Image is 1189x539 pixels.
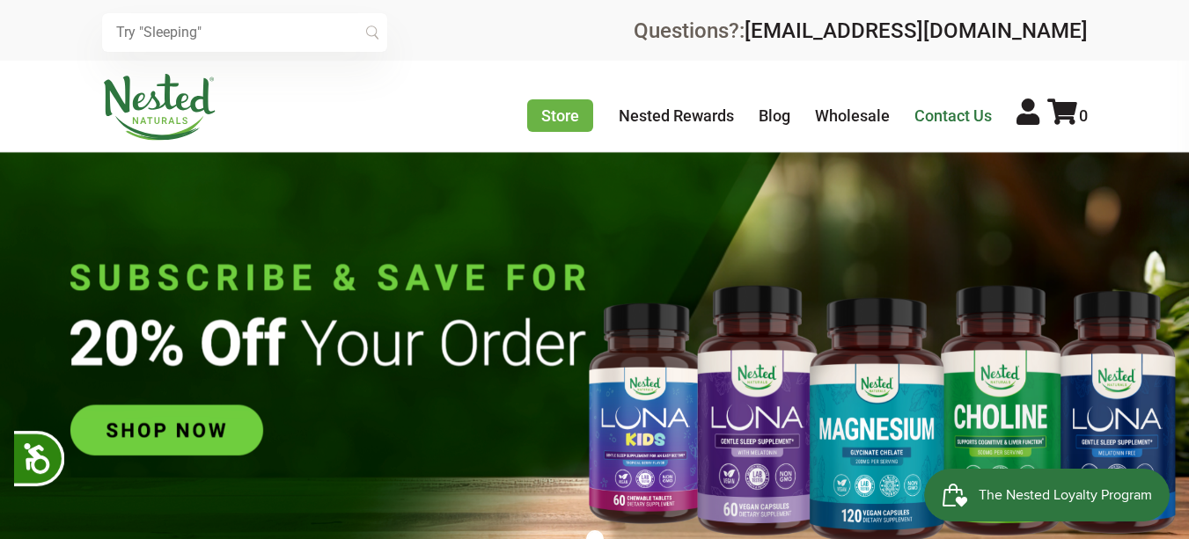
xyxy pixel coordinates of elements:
a: Contact Us [914,106,992,125]
a: Store [527,99,593,132]
a: Nested Rewards [619,106,734,125]
a: 0 [1047,106,1088,125]
span: 0 [1079,106,1088,125]
a: [EMAIL_ADDRESS][DOMAIN_NAME] [745,18,1088,43]
div: Questions?: [634,20,1088,41]
iframe: Button to open loyalty program pop-up [924,469,1171,521]
a: Blog [759,106,790,125]
input: Try "Sleeping" [102,13,387,52]
img: Nested Naturals [102,74,217,141]
a: Wholesale [815,106,890,125]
